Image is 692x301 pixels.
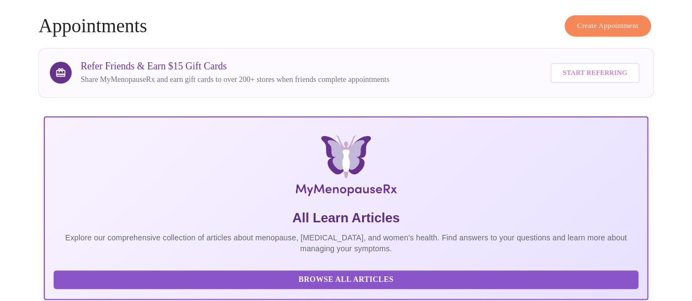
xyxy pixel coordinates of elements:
[65,273,627,287] span: Browse All Articles
[54,274,641,284] a: Browse All Articles
[577,20,638,32] span: Create Appointment
[54,232,638,254] p: Explore our comprehensive collection of articles about menopause, [MEDICAL_DATA], and women's hea...
[80,61,389,72] h3: Refer Friends & Earn $15 Gift Cards
[54,270,638,290] button: Browse All Articles
[565,15,651,37] button: Create Appointment
[54,209,638,227] h5: All Learn Articles
[38,15,653,37] h4: Appointments
[80,74,389,85] p: Share MyMenopauseRx and earn gift cards to over 200+ stores when friends complete appointments
[548,57,642,88] a: Start Referring
[144,135,547,200] img: MyMenopauseRx Logo
[550,63,639,83] button: Start Referring
[562,67,627,79] span: Start Referring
